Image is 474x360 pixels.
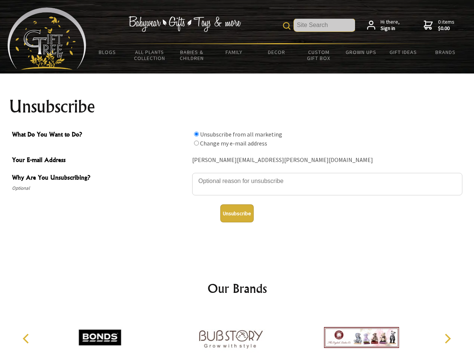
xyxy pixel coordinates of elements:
button: Unsubscribe [220,204,254,222]
button: Previous [19,330,35,347]
button: Next [439,330,456,347]
label: Unsubscribe from all marketing [200,130,282,138]
a: 0 items$0.00 [424,19,454,32]
label: Change my e-mail address [200,139,267,147]
span: 0 items [438,18,454,32]
span: Why Are You Unsubscribing? [12,173,188,184]
img: product search [283,22,290,30]
input: What Do You Want to Do? [194,141,199,145]
a: Hi there,Sign in [367,19,400,32]
img: Babywear - Gifts - Toys & more [128,16,241,32]
span: Your E-mail Address [12,155,188,166]
input: What Do You Want to Do? [194,132,199,136]
a: BLOGS [86,44,129,60]
h1: Unsubscribe [9,97,465,115]
span: What Do You Want to Do? [12,130,188,141]
a: Family [213,44,256,60]
div: [PERSON_NAME][EMAIL_ADDRESS][PERSON_NAME][DOMAIN_NAME] [192,154,462,166]
img: Babyware - Gifts - Toys and more... [8,7,86,70]
a: Decor [255,44,298,60]
span: Hi there, [381,19,400,32]
input: Site Search [294,19,355,31]
span: Optional [12,184,188,193]
a: Babies & Children [171,44,213,66]
h2: Our Brands [15,279,459,297]
strong: $0.00 [438,25,454,32]
textarea: Why Are You Unsubscribing? [192,173,462,195]
a: Brands [424,44,467,60]
a: Gift Ideas [382,44,424,60]
a: All Plants Collection [129,44,171,66]
a: Grown Ups [340,44,382,60]
strong: Sign in [381,25,400,32]
a: Custom Gift Box [298,44,340,66]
